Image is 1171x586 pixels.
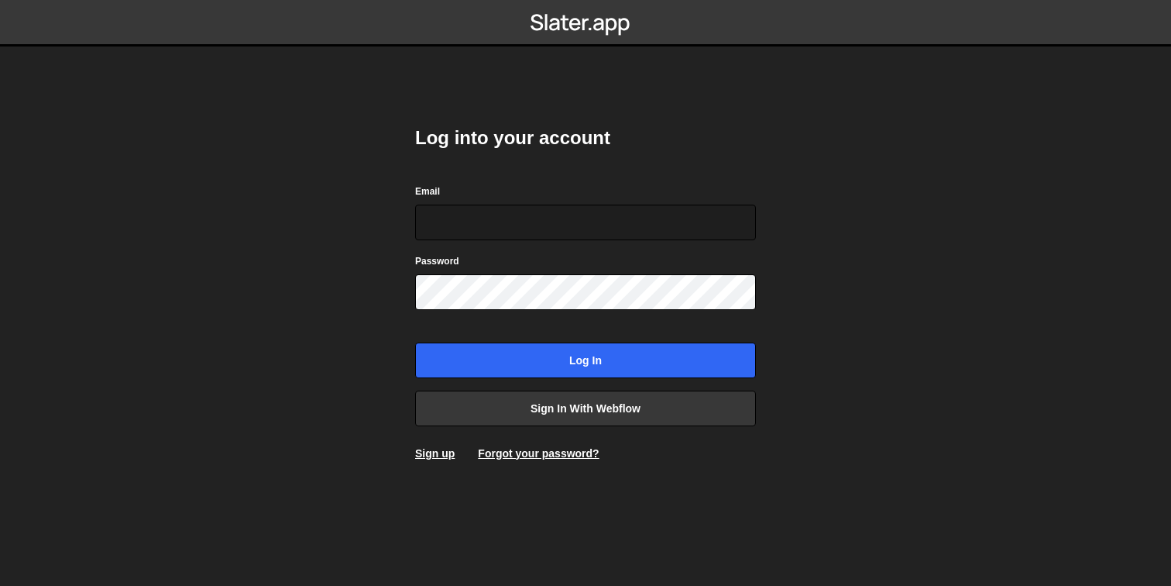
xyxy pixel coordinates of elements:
a: Forgot your password? [478,447,599,460]
a: Sign in with Webflow [415,391,756,426]
label: Email [415,184,440,199]
a: Sign up [415,447,455,460]
h2: Log into your account [415,126,756,150]
input: Log in [415,343,756,378]
label: Password [415,253,459,269]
